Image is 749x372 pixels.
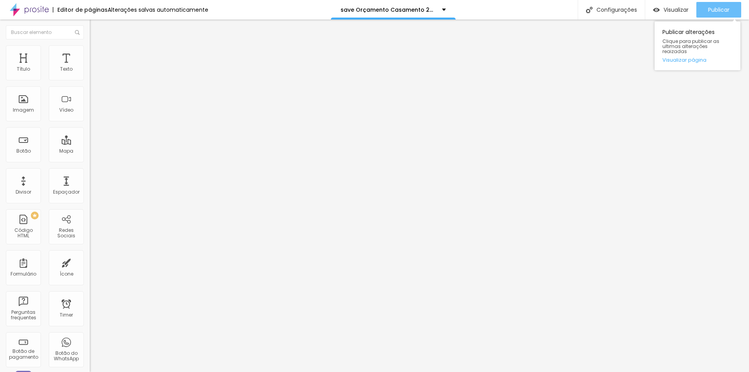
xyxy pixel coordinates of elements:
[8,310,39,321] div: Perguntas frequentes
[341,7,436,12] p: save Orçamento Casamento 2026/2027
[8,349,39,360] div: Botão de pagamento
[16,189,31,195] div: Divisor
[11,271,36,277] div: Formulário
[708,7,729,13] span: Publicar
[108,7,208,12] div: Alterações salvas automaticamente
[60,271,73,277] div: Ícone
[16,148,31,154] div: Botão
[653,7,660,13] img: view-1.svg
[53,7,108,12] div: Editor de páginas
[53,189,80,195] div: Espaçador
[655,21,740,70] div: Publicar alterações
[60,312,73,318] div: Timer
[645,2,696,18] button: Visualizar
[696,2,741,18] button: Publicar
[90,20,749,372] iframe: Editor
[59,107,73,113] div: Vídeo
[664,7,689,13] span: Visualizar
[17,66,30,72] div: Título
[586,7,593,13] img: Icone
[13,107,34,113] div: Imagem
[662,39,733,54] span: Clique para publicar as ultimas alterações reaizadas
[75,30,80,35] img: Icone
[662,57,733,62] a: Visualizar página
[8,228,39,239] div: Código HTML
[59,148,73,154] div: Mapa
[60,66,73,72] div: Texto
[51,228,82,239] div: Redes Sociais
[51,351,82,362] div: Botão do WhatsApp
[6,25,84,39] input: Buscar elemento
